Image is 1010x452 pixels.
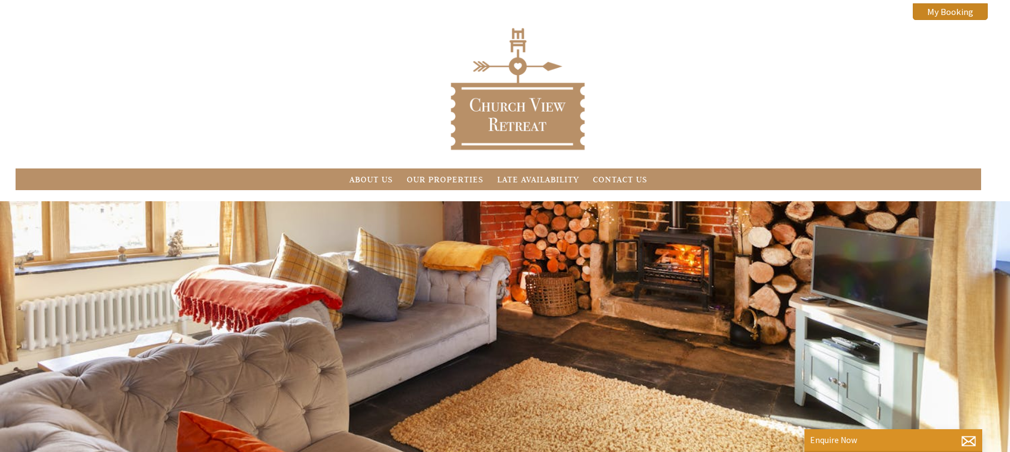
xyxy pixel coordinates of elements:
a: Late Availability [497,174,579,185]
a: Our Properties [407,174,483,185]
a: About Us [349,174,393,185]
img: Church View Retreat [448,25,587,152]
p: Enquire Now [810,435,977,445]
a: Contact Us [593,174,647,185]
a: My Booking [913,3,988,20]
